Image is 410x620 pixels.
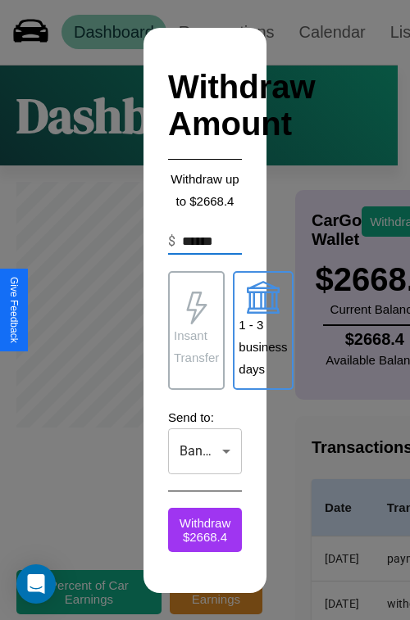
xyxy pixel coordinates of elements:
[168,428,242,474] div: Banky McBankface
[8,277,20,343] div: Give Feedback
[239,314,287,380] p: 1 - 3 business days
[168,232,175,251] p: $
[174,324,219,369] p: Insant Transfer
[168,406,242,428] p: Send to:
[168,508,242,552] button: Withdraw $2668.4
[168,168,242,212] p: Withdraw up to $ 2668.4
[168,52,242,160] h2: Withdraw Amount
[16,564,56,604] div: Open Intercom Messenger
